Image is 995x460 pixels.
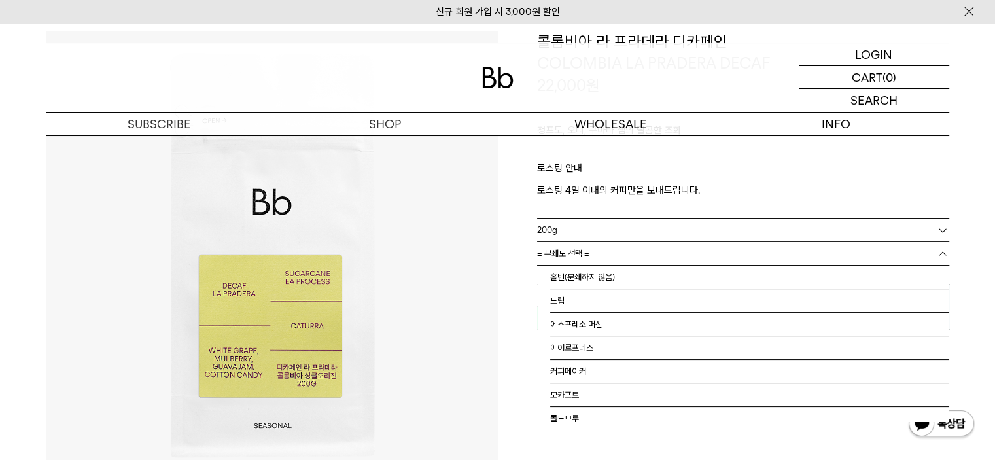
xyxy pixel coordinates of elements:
[537,242,589,265] span: = 분쇄도 선택 =
[550,289,949,313] li: 드립
[855,43,892,65] p: LOGIN
[882,66,896,88] p: (0)
[850,89,898,112] p: SEARCH
[537,160,949,183] p: 로스팅 안내
[907,409,975,440] img: 카카오톡 채널 1:1 채팅 버튼
[550,360,949,383] li: 커피메이커
[272,113,498,135] a: SHOP
[852,66,882,88] p: CART
[537,183,949,198] p: 로스팅 4일 이내의 커피만을 보내드립니다.
[799,43,949,66] a: LOGIN
[46,113,272,135] a: SUBSCRIBE
[537,145,949,160] p: ㅤ
[550,313,949,336] li: 에스프레소 머신
[537,219,557,241] span: 200g
[550,336,949,360] li: 에어로프레스
[498,113,724,135] p: WHOLESALE
[482,67,514,88] img: 로고
[724,113,949,135] p: INFO
[799,66,949,89] a: CART (0)
[550,407,949,431] li: 콜드브루
[436,6,560,18] a: 신규 회원 가입 시 3,000원 할인
[550,266,949,289] li: 홀빈(분쇄하지 않음)
[550,383,949,407] li: 모카포트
